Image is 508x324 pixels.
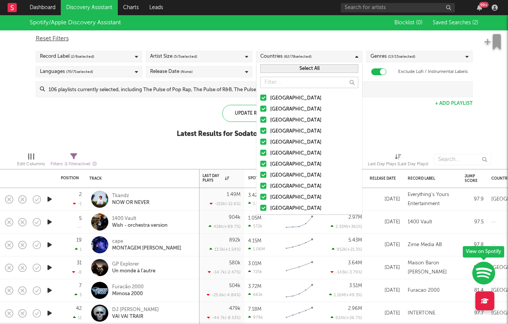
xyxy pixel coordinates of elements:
[79,192,82,197] div: 2
[229,283,241,288] div: 504k
[112,199,149,206] div: NOW OR NEVER
[465,286,484,295] div: 81.4
[207,292,241,297] div: -25.6k ( -4.84 % )
[408,309,435,318] div: INTERTONE
[248,239,261,243] div: 4.15M
[282,213,317,232] svg: Chart title
[61,176,79,180] div: Position
[248,269,262,274] div: 725k
[465,309,484,318] div: 97.7
[112,193,149,199] div: Tkandz
[248,261,261,266] div: 3.01M
[434,154,491,165] input: Search...
[348,261,362,266] div: 3.64M
[51,160,97,169] div: Filters
[433,20,478,25] span: Saved Searches
[40,67,93,76] div: Languages
[112,313,159,320] div: VAI VAI TRAIR
[370,195,400,204] div: [DATE]
[408,286,440,295] div: Furacao 2000
[227,192,241,197] div: 1.49M
[248,292,263,297] div: 661k
[331,224,362,229] div: 2.33M ( +361 % )
[260,77,358,88] input: Filter...
[74,292,82,297] div: 3
[329,292,362,297] div: 1.16M ( +49.3 % )
[112,284,144,297] a: Furacão 2000Mimosa 2000
[150,67,193,76] div: Release Date
[368,160,428,169] div: Last Day Plays (Last Day Plays)
[248,315,263,320] div: 979k
[348,306,362,311] div: 2.96M
[284,52,312,61] span: ( 62 / 78 selected)
[331,315,362,320] div: 624k ( +26.7 % )
[408,259,457,277] div: Maison Baron [PERSON_NAME]
[479,2,489,8] div: 99 +
[370,218,400,227] div: [DATE]
[112,215,168,229] a: 1400 VaultWish - orchestra version
[112,261,155,268] div: GP Explorer
[270,193,358,202] div: [GEOGRAPHIC_DATA]
[112,222,168,229] div: Wish - orchestra version
[180,67,193,76] span: (None)
[270,149,358,158] div: [GEOGRAPHIC_DATA]
[408,176,453,181] div: Record Label
[416,20,423,25] span: ( 0 )
[229,261,241,266] div: 580k
[209,247,241,252] div: 13.5k ( +1.54 % )
[388,52,415,61] span: ( 13 / 15 selected)
[229,215,241,220] div: 904k
[89,176,192,181] div: Track
[79,283,82,288] div: 7
[112,268,155,275] div: Un monde à l'autre
[270,182,358,191] div: [GEOGRAPHIC_DATA]
[210,201,241,206] div: -215k ( -12.6 % )
[65,162,90,166] span: ( 1 filter active)
[177,130,332,139] div: Latest Results for Sodatone Pick ' Trending Now '
[370,286,400,295] div: [DATE]
[112,261,155,275] a: GP ExplorerUn monde à l'autre
[394,20,423,25] span: Blocklist
[30,18,121,27] div: Spotify/Apple Discovery Assistant
[112,238,181,252] a: capeMONTAGEM [PERSON_NAME]
[270,138,358,147] div: [GEOGRAPHIC_DATA]
[203,174,229,183] div: Last Day Plays
[408,240,442,250] div: Zime Media AB
[112,215,168,222] div: 1400 Vault
[248,224,262,229] div: 572k
[112,307,159,320] a: DJ [PERSON_NAME]VAI VAI TRAIR
[408,190,457,209] div: Everything's Yours Entertainment
[71,52,94,61] span: ( 2 / 6 selected)
[45,82,472,97] input: 106 playlists currently selected, including The Pulse of Pop Rap, The Pulse of R&B, The Pulse of ...
[150,52,197,61] div: Artist Size
[435,101,473,106] button: + Add Playlist
[248,284,261,289] div: 3.72M
[40,52,94,61] div: Record Label
[408,218,432,227] div: 1400 Vault
[332,247,362,252] div: 952k ( +21.3 % )
[341,3,455,13] input: Search for artists
[472,20,478,25] span: ( 2 )
[465,195,484,204] div: 97.9
[17,150,45,172] div: Edit Columns
[270,160,358,169] div: [GEOGRAPHIC_DATA]
[248,247,265,251] div: 1.06M
[282,281,317,300] svg: Chart title
[370,309,400,318] div: [DATE]
[270,171,358,180] div: [GEOGRAPHIC_DATA]
[112,284,144,291] div: Furacão 2000
[207,315,241,320] div: -44.7k ( -8.53 % )
[463,246,504,258] div: View on Spotify
[222,105,286,122] div: Update Results
[51,150,97,172] div: Filters(1 filter active)
[368,150,428,172] div: Last Day Plays (Last Day Plays)
[349,283,362,288] div: 3.51M
[112,193,149,206] a: TkandzNOW OR NEVER
[270,204,358,213] div: [GEOGRAPHIC_DATA]
[370,52,415,61] div: Genres
[248,201,264,206] div: 1.62M
[229,238,241,243] div: 892k
[229,306,241,311] div: 479k
[282,304,317,323] svg: Chart title
[331,270,362,275] div: -143k ( -3.79 % )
